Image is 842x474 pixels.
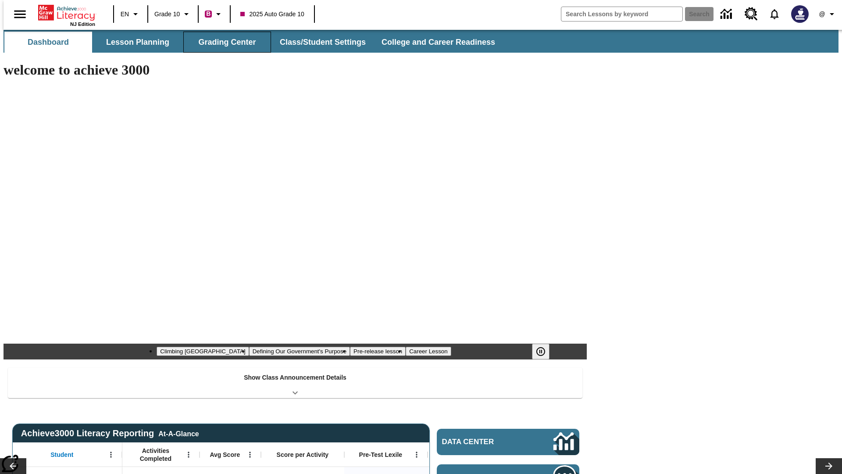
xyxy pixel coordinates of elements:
[406,347,451,356] button: Slide 4 Career Lesson
[277,451,329,459] span: Score per Activity
[375,32,502,53] button: College and Career Readiness
[206,8,210,19] span: B
[4,30,838,53] div: SubNavbar
[94,32,182,53] button: Lesson Planning
[240,10,304,19] span: 2025 Auto Grade 10
[814,6,842,22] button: Profile/Settings
[763,3,786,25] a: Notifications
[182,448,195,461] button: Open Menu
[154,10,180,19] span: Grade 10
[70,22,95,27] span: NJ Edition
[4,32,503,53] div: SubNavbar
[201,6,227,22] button: Boost Class color is violet red. Change class color
[786,3,814,25] button: Select a new avatar
[442,438,524,446] span: Data Center
[791,5,809,23] img: Avatar
[210,451,240,459] span: Avg Score
[273,32,373,53] button: Class/Student Settings
[532,344,549,359] button: Pause
[7,1,33,27] button: Open side menu
[359,451,403,459] span: Pre-Test Lexile
[715,2,739,26] a: Data Center
[158,428,199,438] div: At-A-Glance
[816,458,842,474] button: Lesson carousel, Next
[21,428,199,438] span: Achieve3000 Literacy Reporting
[38,3,95,27] div: Home
[561,7,682,21] input: search field
[4,32,92,53] button: Dashboard
[38,4,95,22] a: Home
[244,373,346,382] p: Show Class Announcement Details
[819,10,825,19] span: @
[8,368,582,398] div: Show Class Announcement Details
[104,448,118,461] button: Open Menu
[183,32,271,53] button: Grading Center
[50,451,73,459] span: Student
[157,347,249,356] button: Slide 1 Climbing Mount Tai
[243,448,257,461] button: Open Menu
[410,448,423,461] button: Open Menu
[249,347,350,356] button: Slide 2 Defining Our Government's Purpose
[117,6,145,22] button: Language: EN, Select a language
[437,429,579,455] a: Data Center
[4,62,587,78] h1: welcome to achieve 3000
[532,344,558,359] div: Pause
[739,2,763,26] a: Resource Center, Will open in new tab
[127,447,185,463] span: Activities Completed
[350,347,406,356] button: Slide 3 Pre-release lesson
[151,6,195,22] button: Grade: Grade 10, Select a grade
[121,10,129,19] span: EN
